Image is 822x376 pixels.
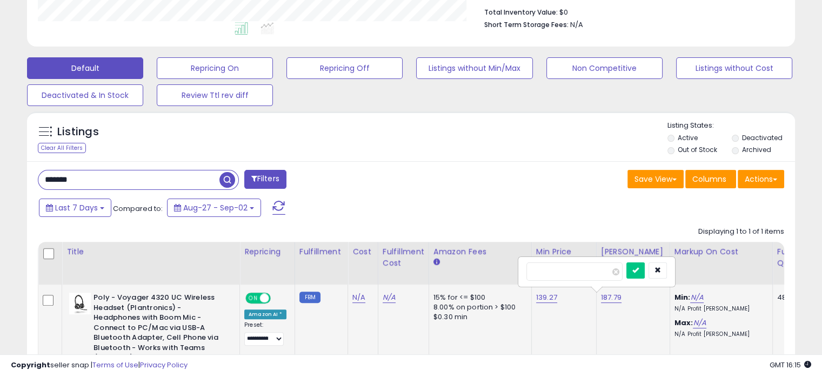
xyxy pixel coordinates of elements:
[11,360,50,370] strong: Copyright
[433,258,440,267] small: Amazon Fees.
[678,133,698,142] label: Active
[157,84,273,106] button: Review Ttl rev diff
[11,360,188,371] div: seller snap | |
[433,246,527,258] div: Amazon Fees
[741,133,782,142] label: Deactivated
[157,57,273,79] button: Repricing On
[244,246,290,258] div: Repricing
[693,318,706,328] a: N/A
[667,121,795,131] p: Listing States:
[66,246,235,258] div: Title
[433,293,523,302] div: 15% for <= $100
[55,202,98,213] span: Last 7 Days
[57,124,99,140] h5: Listings
[777,293,811,302] div: 48
[570,19,583,30] span: N/A
[244,321,286,346] div: Preset:
[27,57,143,79] button: Default
[38,143,86,153] div: Clear All Filters
[674,318,693,328] b: Max:
[546,57,663,79] button: Non Competitive
[183,202,248,213] span: Aug-27 - Sep-02
[690,292,703,303] a: N/A
[627,170,684,188] button: Save View
[674,305,764,313] p: N/A Profit [PERSON_NAME]
[777,246,814,269] div: Fulfillable Quantity
[244,309,286,319] div: Amazon AI *
[741,145,771,154] label: Archived
[536,292,557,303] a: 139.27
[383,246,424,269] div: Fulfillment Cost
[692,174,726,184] span: Columns
[484,8,558,17] b: Total Inventory Value:
[484,20,569,29] b: Short Term Storage Fees:
[244,170,286,189] button: Filters
[674,292,691,302] b: Min:
[299,292,320,303] small: FBM
[433,312,523,322] div: $0.30 min
[601,246,665,258] div: [PERSON_NAME]
[167,199,261,217] button: Aug-27 - Sep-02
[416,57,532,79] button: Listings without Min/Max
[484,5,776,18] li: $0
[698,227,784,237] div: Displaying 1 to 1 of 1 items
[246,294,260,303] span: ON
[352,292,365,303] a: N/A
[286,57,403,79] button: Repricing Off
[676,57,792,79] button: Listings without Cost
[685,170,736,188] button: Columns
[770,360,811,370] span: 2025-09-10 16:15 GMT
[69,293,91,314] img: 31P+fN5RSKL._SL40_.jpg
[674,331,764,338] p: N/A Profit [PERSON_NAME]
[299,246,343,258] div: Fulfillment
[92,360,138,370] a: Terms of Use
[27,84,143,106] button: Deactivated & In Stock
[140,360,188,370] a: Privacy Policy
[93,293,225,366] b: Poly - Voyager 4320 UC Wireless Headset (Plantronics) - Headphones with Boom Mic - Connect to PC/...
[738,170,784,188] button: Actions
[670,242,772,285] th: The percentage added to the cost of goods (COGS) that forms the calculator for Min & Max prices.
[269,294,286,303] span: OFF
[678,145,717,154] label: Out of Stock
[674,246,768,258] div: Markup on Cost
[601,292,621,303] a: 187.79
[433,302,523,312] div: 8.00% on portion > $100
[352,246,373,258] div: Cost
[113,203,163,214] span: Compared to:
[536,246,592,258] div: Min Price
[383,292,396,303] a: N/A
[39,199,111,217] button: Last 7 Days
